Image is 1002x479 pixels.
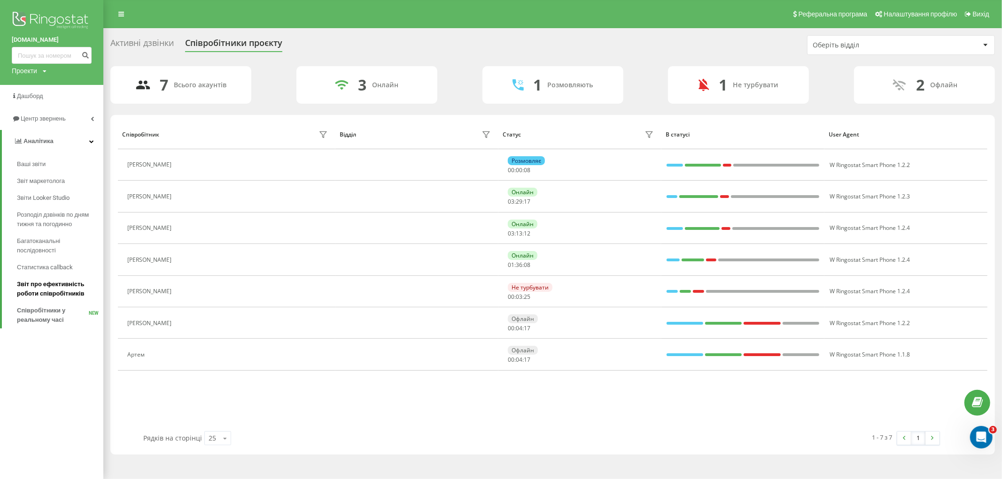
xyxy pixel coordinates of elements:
[508,294,530,300] div: : :
[508,283,552,292] div: Не турбувати
[508,251,537,260] div: Онлайн
[143,433,202,442] span: Рядків на сторінці
[830,287,910,295] span: W Ringostat Smart Phone 1.2.4
[23,137,54,144] span: Аналiтика
[508,220,537,228] div: Онлайн
[17,280,99,298] span: Звіт про ефективність роботи співробітників
[127,193,174,200] div: [PERSON_NAME]
[666,131,820,138] div: В статусі
[508,167,530,174] div: : :
[185,38,282,53] div: Співробітники проєкту
[17,236,99,255] span: Багатоканальні послідовності
[110,38,174,53] div: Активні дзвінки
[508,198,530,205] div: : :
[911,432,925,445] a: 1
[17,306,89,325] span: Співробітники у реальному часі
[372,81,398,89] div: Онлайн
[872,433,893,442] div: 1 - 7 з 7
[21,115,66,122] span: Центр звернень
[127,320,174,327] div: [PERSON_NAME]
[508,325,530,332] div: : :
[17,263,73,272] span: Статистика callback
[508,357,530,363] div: : :
[17,302,103,328] a: Співробітники у реальному часіNEW
[516,356,522,364] span: 04
[524,293,530,301] span: 25
[17,206,103,233] a: Розподіл дзвінків по дням тижня та погодинно
[508,261,514,269] span: 01
[122,131,159,138] div: Співробітник
[17,173,103,190] a: Звіт маркетолога
[830,224,910,232] span: W Ringostat Smart Phone 1.2.4
[17,92,43,99] span: Дашборд
[516,261,522,269] span: 36
[17,276,103,302] a: Звіт про ефективність роботи співробітників
[508,262,530,268] div: : :
[973,10,989,18] span: Вихід
[830,350,910,358] span: W Ringostat Smart Phone 1.1.8
[508,156,545,165] div: Розмовляє
[508,230,530,237] div: : :
[17,193,70,203] span: Звіти Looker Studio
[524,198,530,205] span: 17
[17,156,103,173] a: Ваші звіти
[358,76,366,94] div: 3
[127,225,174,231] div: [PERSON_NAME]
[533,76,542,94] div: 1
[516,166,522,174] span: 00
[17,233,103,259] a: Багатоканальні послідовності
[127,288,174,295] div: [PERSON_NAME]
[508,293,514,301] span: 00
[17,190,103,206] a: Звіти Looker Studio
[516,293,522,301] span: 03
[733,81,778,89] div: Не турбувати
[508,188,537,197] div: Онлайн
[2,130,103,152] a: Аналiтика
[508,324,514,332] span: 00
[508,166,514,174] span: 00
[508,314,538,323] div: Офлайн
[508,346,538,355] div: Офлайн
[516,324,522,332] span: 04
[989,426,997,433] span: 3
[830,319,910,327] span: W Ringostat Smart Phone 1.2.2
[160,76,169,94] div: 7
[524,356,530,364] span: 17
[508,229,514,237] span: 03
[931,81,958,89] div: Офлайн
[524,166,530,174] span: 08
[174,81,227,89] div: Всього акаунтів
[17,176,65,186] span: Звіт маркетолога
[719,76,727,94] div: 1
[547,81,593,89] div: Розмовляють
[17,160,46,169] span: Ваші звіти
[12,9,92,33] img: Ringostat logo
[917,76,925,94] div: 2
[503,131,521,138] div: Статус
[829,131,983,138] div: User Agent
[884,10,957,18] span: Налаштування профілю
[830,256,910,264] span: W Ringostat Smart Phone 1.2.4
[813,41,925,49] div: Оберіть відділ
[12,47,92,64] input: Пошук за номером
[12,66,37,76] div: Проекти
[830,161,910,169] span: W Ringostat Smart Phone 1.2.2
[17,259,103,276] a: Статистика callback
[524,229,530,237] span: 12
[516,229,522,237] span: 13
[127,351,147,358] div: Артем
[516,198,522,205] span: 29
[524,324,530,332] span: 17
[340,131,356,138] div: Відділ
[209,433,216,443] div: 25
[830,192,910,200] span: W Ringostat Smart Phone 1.2.3
[799,10,868,18] span: Реферальна програма
[127,161,174,168] div: [PERSON_NAME]
[970,426,993,449] iframe: Intercom live chat
[508,198,514,205] span: 03
[17,210,99,229] span: Розподіл дзвінків по дням тижня та погодинно
[508,356,514,364] span: 00
[127,257,174,263] div: [PERSON_NAME]
[12,35,92,45] a: [DOMAIN_NAME]
[524,261,530,269] span: 08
